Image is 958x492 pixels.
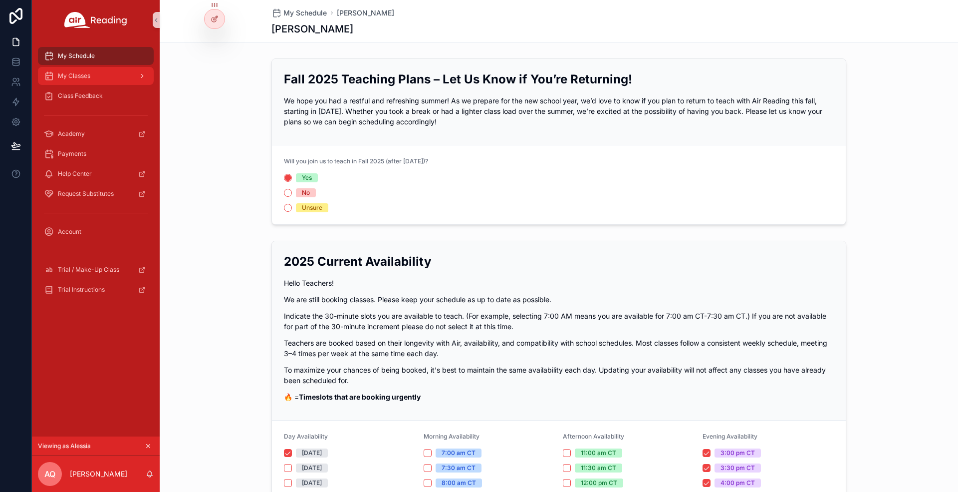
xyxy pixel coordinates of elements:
div: 11:00 am CT [581,449,616,458]
div: No [302,188,310,197]
span: Trial / Make-Up Class [58,266,119,274]
a: Help Center [38,165,154,183]
a: Account [38,223,154,241]
div: [DATE] [302,464,322,473]
div: Unsure [302,203,322,212]
a: Payments [38,145,154,163]
span: Payments [58,150,86,158]
a: My Schedule [38,47,154,65]
p: Indicate the 30-minute slots you are available to teach. (For example, selecting 7:00 AM means yo... [284,311,834,332]
span: Account [58,228,81,236]
img: App logo [64,12,127,28]
span: Help Center [58,170,92,178]
h2: Fall 2025 Teaching Plans – Let Us Know if You’re Returning! [284,71,834,87]
a: Trial / Make-Up Class [38,261,154,279]
div: 8:00 am CT [442,479,476,488]
a: My Classes [38,67,154,85]
div: 7:00 am CT [442,449,476,458]
a: My Schedule [271,8,327,18]
div: 11:30 am CT [581,464,616,473]
div: scrollable content [32,40,160,312]
p: Teachers are booked based on their longevity with Air, availability, and compatibility with schoo... [284,338,834,359]
h1: [PERSON_NAME] [271,22,353,36]
span: Morning Availability [424,433,479,440]
div: [DATE] [302,479,322,488]
span: Request Substitutes [58,190,114,198]
a: Class Feedback [38,87,154,105]
span: My Schedule [283,8,327,18]
p: 🔥 = [284,392,834,402]
div: 4:00 pm CT [720,479,755,488]
span: Trial Instructions [58,286,105,294]
span: AQ [44,468,55,480]
span: My Classes [58,72,90,80]
span: Afternoon Availability [563,433,624,440]
a: Academy [38,125,154,143]
p: We are still booking classes. Please keep your schedule as up to date as possible. [284,294,834,305]
span: Day Availability [284,433,328,440]
p: To maximize your chances of being booked, it's best to maintain the same availability each day. U... [284,365,834,386]
div: Yes [302,173,312,182]
span: Evening Availability [703,433,757,440]
strong: Timeslots that are booking urgently [299,393,421,401]
a: [PERSON_NAME] [337,8,394,18]
p: Hello Teachers! [284,278,834,288]
div: [DATE] [302,449,322,458]
div: 3:30 pm CT [720,464,755,473]
p: [PERSON_NAME] [70,469,127,479]
h2: 2025 Current Availability [284,253,834,270]
span: Will you join us to teach in Fall 2025 (after [DATE])? [284,157,428,165]
a: Trial Instructions [38,281,154,299]
div: 12:00 pm CT [581,479,617,488]
p: We hope you had a restful and refreshing summer! As we prepare for the new school year, we’d love... [284,95,834,127]
span: Class Feedback [58,92,103,100]
div: 7:30 am CT [442,464,476,473]
span: My Schedule [58,52,95,60]
span: Viewing as Alessia [38,442,91,450]
span: Academy [58,130,85,138]
div: 3:00 pm CT [720,449,755,458]
a: Request Substitutes [38,185,154,203]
